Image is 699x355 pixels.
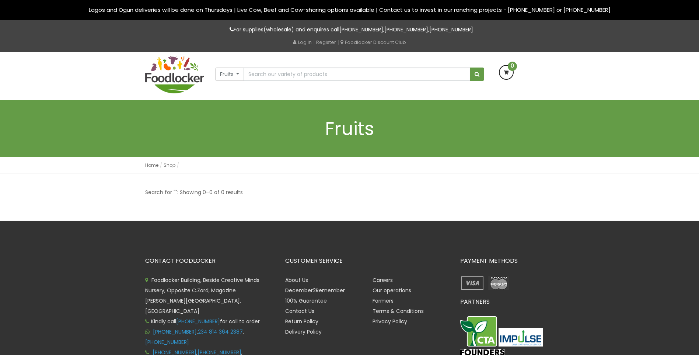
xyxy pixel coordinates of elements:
[338,38,339,46] span: |
[89,6,611,14] span: Lagos and Ogun deliveries will be done on Thursdays | Live Cow, Beef and Cow-sharing options avai...
[145,276,259,315] span: Foodlocker Building, Beside Creative Minds Nursery, Opposite C.Zard, Magazine [PERSON_NAME][GEOGR...
[145,258,274,264] h3: CONTACT FOODLOCKER
[145,118,554,139] h1: Fruits
[176,318,220,325] a: [PHONE_NUMBER]
[164,162,175,168] a: Shop
[313,38,315,46] span: |
[486,275,511,291] img: payment
[285,276,308,284] a: About Us
[373,297,394,304] a: Farmers
[145,318,260,325] span: Kindly call for call to order
[145,56,204,93] img: FoodLocker
[145,188,243,197] p: Search for "": Showing 0–0 of 0 results
[460,299,554,305] h3: PARTNERS
[293,39,312,46] a: Log in
[373,307,424,315] a: Terms & Conditions
[384,26,428,33] a: [PHONE_NUMBER]
[198,328,243,335] a: 234 814 364 2387
[285,307,314,315] a: Contact Us
[316,39,336,46] a: Register
[285,328,322,335] a: Delivery Policy
[285,287,345,294] a: December2Remember
[145,162,158,168] a: Home
[508,62,517,71] span: 0
[153,328,197,335] a: [PHONE_NUMBER]
[244,68,470,81] input: Search our variety of products
[215,68,244,81] button: Fruits
[499,328,543,346] img: Impulse
[373,318,407,325] a: Privacy Policy
[285,318,318,325] a: Return Policy
[373,276,393,284] a: Careers
[145,328,244,346] span: , ,
[285,297,327,304] a: 100% Guarantee
[145,25,554,34] p: For supplies(wholesale) and enquires call , ,
[460,258,554,264] h3: PAYMENT METHODS
[285,258,449,264] h3: CUSTOMER SERVICE
[145,338,189,346] a: [PHONE_NUMBER]
[339,26,383,33] a: [PHONE_NUMBER]
[460,316,497,347] img: CTA
[460,275,485,291] img: payment
[373,287,411,294] a: Our operations
[429,26,473,33] a: [PHONE_NUMBER]
[340,39,406,46] a: Foodlocker Discount Club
